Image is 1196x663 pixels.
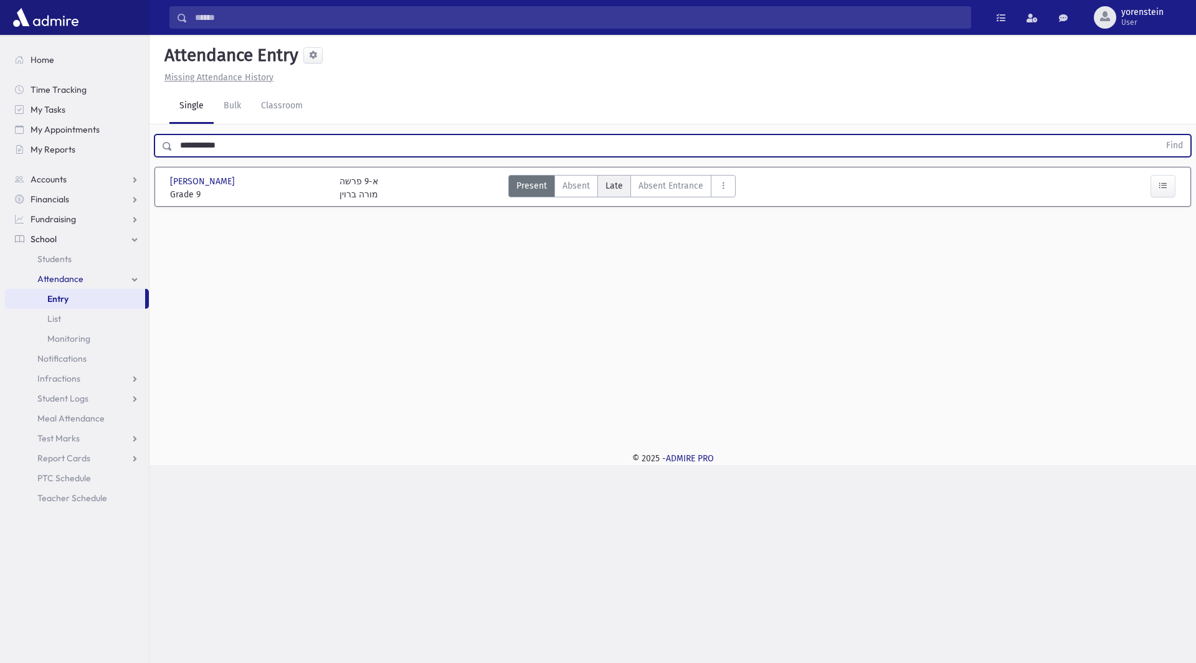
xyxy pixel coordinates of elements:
[339,175,378,201] div: א-9 פרשה מורה ברוין
[31,144,75,155] span: My Reports
[31,174,67,185] span: Accounts
[37,273,83,284] span: Attendance
[159,72,273,83] a: Missing Attendance History
[31,194,69,205] span: Financials
[37,492,107,504] span: Teacher Schedule
[5,80,149,100] a: Time Tracking
[508,175,736,201] div: AttTypes
[5,369,149,388] a: Infractions
[169,452,1176,465] div: © 2025 -
[5,229,149,249] a: School
[47,333,90,344] span: Monitoring
[605,179,623,192] span: Late
[5,139,149,159] a: My Reports
[5,50,149,70] a: Home
[37,373,80,384] span: Infractions
[37,453,90,464] span: Report Cards
[516,179,547,192] span: Present
[214,89,251,124] a: Bulk
[5,289,145,309] a: Entry
[31,84,87,95] span: Time Tracking
[47,293,69,304] span: Entry
[251,89,313,124] a: Classroom
[5,349,149,369] a: Notifications
[5,408,149,428] a: Meal Attendance
[5,209,149,229] a: Fundraising
[5,329,149,349] a: Monitoring
[5,169,149,189] a: Accounts
[159,45,298,66] h5: Attendance Entry
[170,188,327,201] span: Grade 9
[638,179,703,192] span: Absent Entrance
[47,313,61,324] span: List
[31,54,54,65] span: Home
[5,448,149,468] a: Report Cards
[31,124,100,135] span: My Appointments
[187,6,971,29] input: Search
[5,120,149,139] a: My Appointments
[5,468,149,488] a: PTC Schedule
[37,413,105,424] span: Meal Attendance
[666,453,714,464] a: ADMIRE PRO
[37,393,88,404] span: Student Logs
[37,253,72,265] span: Students
[1159,135,1190,156] button: Find
[5,269,149,289] a: Attendance
[31,104,65,115] span: My Tasks
[37,353,87,364] span: Notifications
[169,89,214,124] a: Single
[10,5,82,30] img: AdmirePro
[37,433,80,444] span: Test Marks
[5,428,149,448] a: Test Marks
[1121,17,1164,27] span: User
[5,488,149,508] a: Teacher Schedule
[5,309,149,329] a: List
[562,179,590,192] span: Absent
[31,233,57,245] span: School
[37,473,91,484] span: PTC Schedule
[5,100,149,120] a: My Tasks
[5,249,149,269] a: Students
[31,214,76,225] span: Fundraising
[5,189,149,209] a: Financials
[1121,7,1164,17] span: yorenstein
[164,72,273,83] u: Missing Attendance History
[5,388,149,408] a: Student Logs
[170,175,237,188] span: [PERSON_NAME]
